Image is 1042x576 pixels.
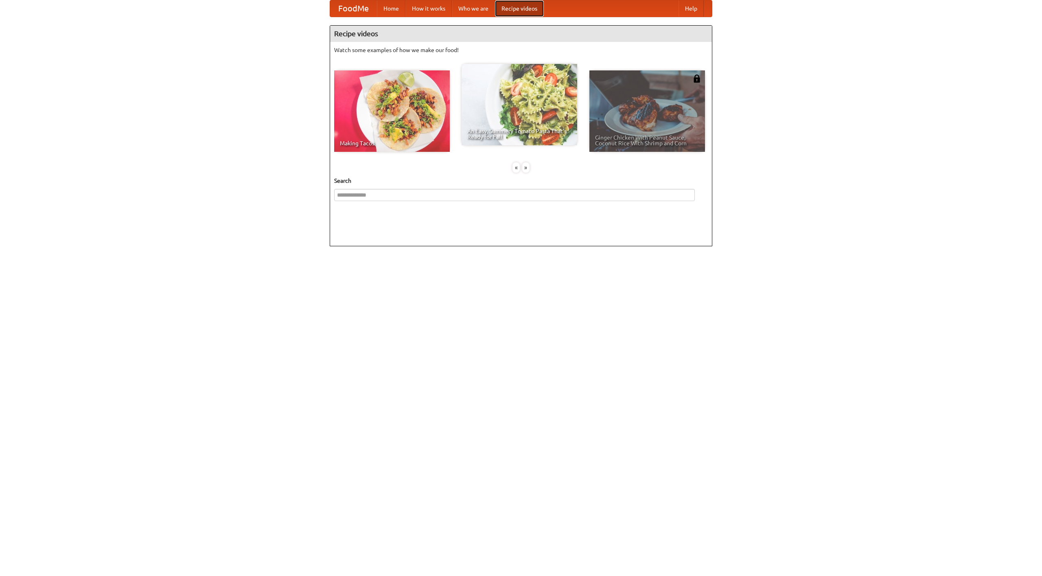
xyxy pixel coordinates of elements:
a: Recipe videos [495,0,544,17]
span: Making Tacos [340,140,444,146]
h5: Search [334,177,708,185]
img: 483408.png [693,74,701,83]
a: An Easy, Summery Tomato Pasta That's Ready for Fall [462,64,577,145]
a: Who we are [452,0,495,17]
a: Help [679,0,704,17]
h4: Recipe videos [330,26,712,42]
div: » [522,162,530,173]
span: An Easy, Summery Tomato Pasta That's Ready for Fall [467,128,571,140]
p: Watch some examples of how we make our food! [334,46,708,54]
div: « [512,162,520,173]
a: How it works [405,0,452,17]
a: FoodMe [330,0,377,17]
a: Home [377,0,405,17]
a: Making Tacos [334,70,450,152]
